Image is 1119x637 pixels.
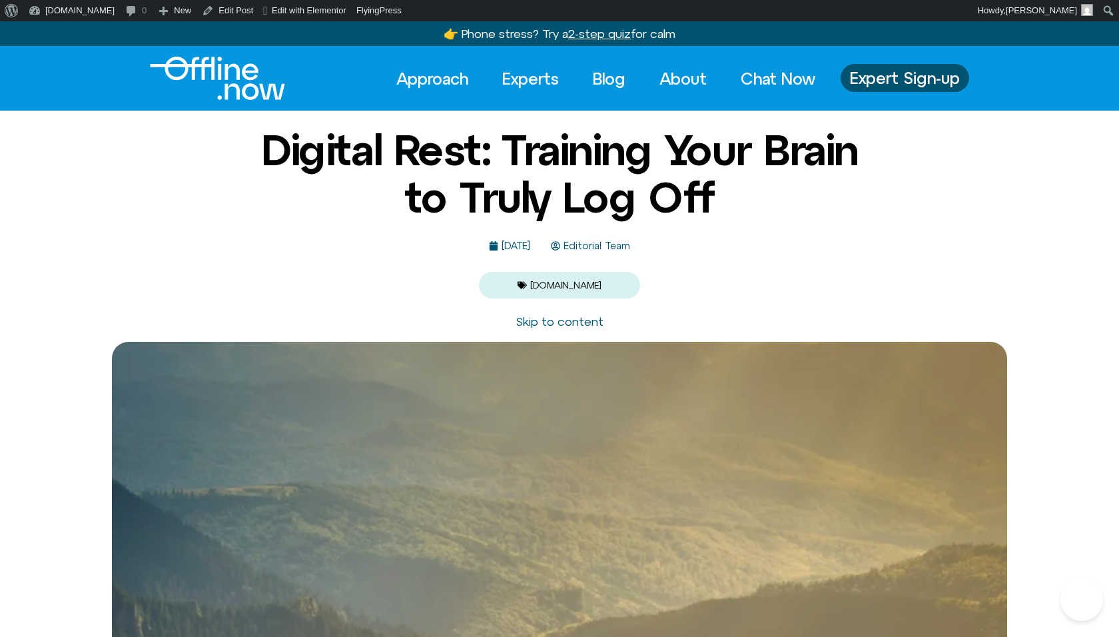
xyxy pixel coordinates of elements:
iframe: Botpress [1060,578,1103,621]
nav: Menu [384,64,827,93]
a: [DATE] [489,241,530,252]
a: 👉 Phone stress? Try a2-step quizfor calm [444,27,675,41]
time: [DATE] [502,240,530,251]
span: Expert Sign-up [850,69,960,87]
h1: Digital Rest: Training Your Brain to Truly Log Off [236,127,883,221]
a: Chat Now [729,64,827,93]
img: Offline.Now logo in white. Text of the words offline.now with a line going through the "O" [150,57,285,100]
div: Logo [150,57,262,100]
a: Experts [490,64,571,93]
a: Editorial Team [551,241,630,252]
span: [PERSON_NAME] [1006,5,1077,15]
a: About [647,64,719,93]
span: Editorial Team [560,241,630,252]
a: Expert Sign-up [841,64,969,92]
a: Approach [384,64,480,93]
a: Skip to content [516,315,603,328]
a: Blog [581,64,637,93]
a: [DOMAIN_NAME] [530,280,601,291]
u: 2-step quiz [568,27,631,41]
span: Edit with Elementor [272,5,346,15]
